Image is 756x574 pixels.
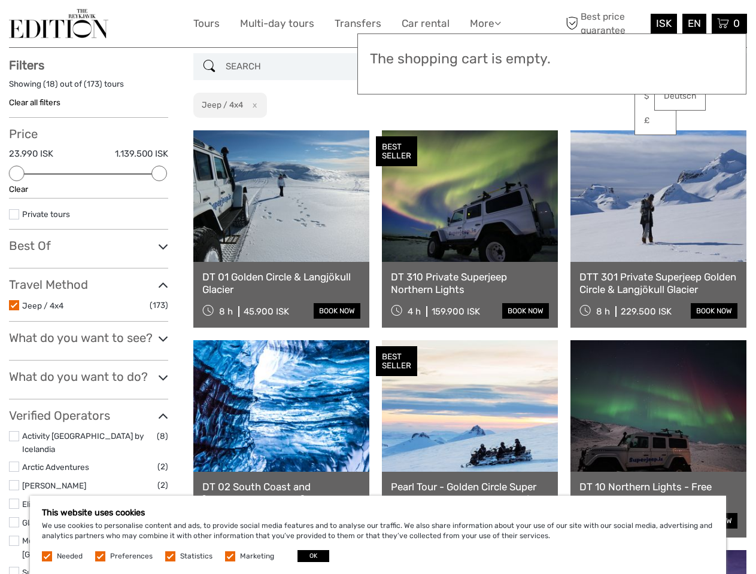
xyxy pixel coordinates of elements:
[297,550,329,562] button: OK
[9,370,168,384] h3: What do you want to do?
[682,14,706,33] div: EN
[244,306,289,317] div: 45.900 ISK
[376,136,417,166] div: BEST SELLER
[9,78,168,97] div: Showing ( ) out of ( ) tours
[22,536,104,559] a: Mountaineers of [GEOGRAPHIC_DATA]
[193,15,220,32] a: Tours
[202,481,360,505] a: DT 02 South Coast and [GEOGRAPHIC_DATA]
[621,306,672,317] div: 229.500 ISK
[157,429,168,443] span: (8)
[22,518,105,527] a: Glaciers and Waterfalls
[180,551,212,561] label: Statistics
[579,271,737,295] a: DTT 301 Private Superjeep Golden Circle & Langjökull Glacier
[9,239,168,253] h3: Best Of
[240,15,314,32] a: Multi-day tours
[314,303,360,319] a: book now
[9,148,53,160] label: 23.990 ISK
[17,21,135,30] p: We're away right now. Please check back later!
[221,56,363,77] input: SEARCH
[9,97,60,107] a: Clear all filters
[46,78,55,90] label: 18
[150,298,168,312] span: (173)
[22,462,89,472] a: Arctic Adventures
[502,303,549,319] a: book now
[9,184,168,195] div: Clear
[391,481,549,505] a: Pearl Tour - Golden Circle Super Jeep Tour & Snowmobiling - from [GEOGRAPHIC_DATA]
[115,148,168,160] label: 1.139.500 ISK
[157,460,168,474] span: (2)
[157,478,168,492] span: (2)
[391,271,549,295] a: DT 310 Private Superjeep Northern Lights
[42,508,714,518] h5: This website uses cookies
[655,86,705,107] a: Deutsch
[245,99,261,111] button: x
[87,78,99,90] label: 173
[335,15,381,32] a: Transfers
[57,551,83,561] label: Needed
[579,481,737,505] a: DT 10 Northern Lights - Free photo service - Free retry
[22,301,63,310] a: Jeep / 4x4
[9,58,44,72] strong: Filters
[202,100,243,109] h2: Jeep / 4x4
[635,110,676,132] a: £
[202,271,360,295] a: DT 01 Golden Circle & Langjökull Glacier
[370,51,734,68] h3: The shopping cart is empty.
[432,306,480,317] div: 159.900 ISK
[470,15,501,32] a: More
[596,306,610,317] span: 8 h
[408,306,421,317] span: 4 h
[9,408,168,423] h3: Verified Operators
[22,481,86,490] a: [PERSON_NAME]
[30,496,726,574] div: We use cookies to personalise content and ads, to provide social media features and to analyse ou...
[9,9,108,38] img: The Reykjavík Edition
[731,17,742,29] span: 0
[22,209,70,219] a: Private tours
[219,306,233,317] span: 8 h
[402,15,450,32] a: Car rental
[691,303,737,319] a: book now
[138,19,152,33] button: Open LiveChat chat widget
[22,431,144,454] a: Activity [GEOGRAPHIC_DATA] by Icelandia
[563,10,648,36] span: Best price guarantee
[240,551,274,561] label: Marketing
[9,127,168,141] h3: Price
[110,551,153,561] label: Preferences
[9,277,168,292] h3: Travel Method
[635,86,676,107] a: $
[656,17,672,29] span: ISK
[9,331,168,345] h3: What do you want to see?
[376,346,417,376] div: BEST SELLER
[22,499,80,509] a: Elite-Chauffeur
